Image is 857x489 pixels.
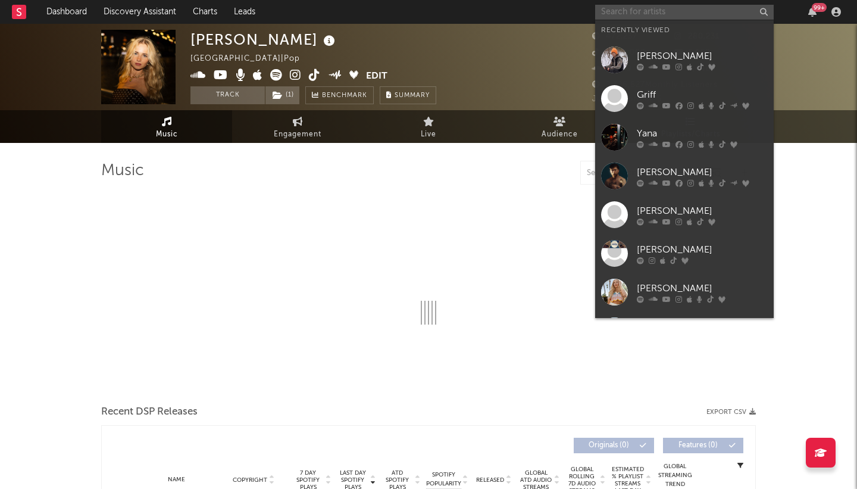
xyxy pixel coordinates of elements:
div: Recently Viewed [601,23,768,38]
button: (1) [265,86,299,104]
div: [PERSON_NAME] [637,242,768,257]
div: [PERSON_NAME] [637,204,768,218]
div: [PERSON_NAME] [637,49,768,63]
div: [PERSON_NAME] [190,30,338,49]
div: Name [137,475,215,484]
input: Search for artists [595,5,774,20]
a: Benchmark [305,86,374,104]
span: Live [421,127,436,142]
div: [PERSON_NAME] [637,165,768,179]
span: Recent DSP Releases [101,405,198,419]
span: Released [476,476,504,484]
span: Music [156,127,178,142]
button: Features(0) [663,438,743,453]
button: Edit [366,69,387,84]
span: ( 1 ) [265,86,300,104]
button: Export CSV [706,409,756,416]
span: Originals ( 0 ) [581,442,636,449]
button: Summary [380,86,436,104]
span: Jump Score: 62.5 [592,95,662,103]
input: Search by song name or URL [581,169,706,178]
a: Live [363,110,494,143]
span: Copyright [233,476,267,484]
span: Summary [395,92,430,99]
span: Benchmark [322,89,367,103]
span: Engagement [274,127,321,142]
a: [PERSON_NAME] [595,195,774,234]
a: [PERSON_NAME] [595,273,774,312]
a: [PERSON_NAME] [595,234,774,273]
span: 472,237 [592,33,637,41]
span: Spotify Popularity [426,471,461,488]
button: Originals(0) [574,438,654,453]
span: 1,100,000 [592,49,646,57]
div: Yana [637,126,768,141]
a: Griff [595,79,774,118]
a: [PERSON_NAME] [595,157,774,195]
button: Track [190,86,265,104]
a: Engagement [232,110,363,143]
div: Griff [637,88,768,102]
a: Music [101,110,232,143]
div: [GEOGRAPHIC_DATA] | Pop [190,52,314,66]
span: Features ( 0 ) [671,442,725,449]
a: Yana [595,118,774,157]
span: Audience [542,127,578,142]
span: 2,326,627 Monthly Listeners [592,81,718,89]
button: 99+ [808,7,817,17]
a: [PERSON_NAME] [595,312,774,350]
div: 99 + [812,3,827,12]
span: 11,079 [592,65,632,73]
a: [PERSON_NAME] [595,41,774,79]
div: [PERSON_NAME] [637,281,768,295]
a: Audience [494,110,625,143]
